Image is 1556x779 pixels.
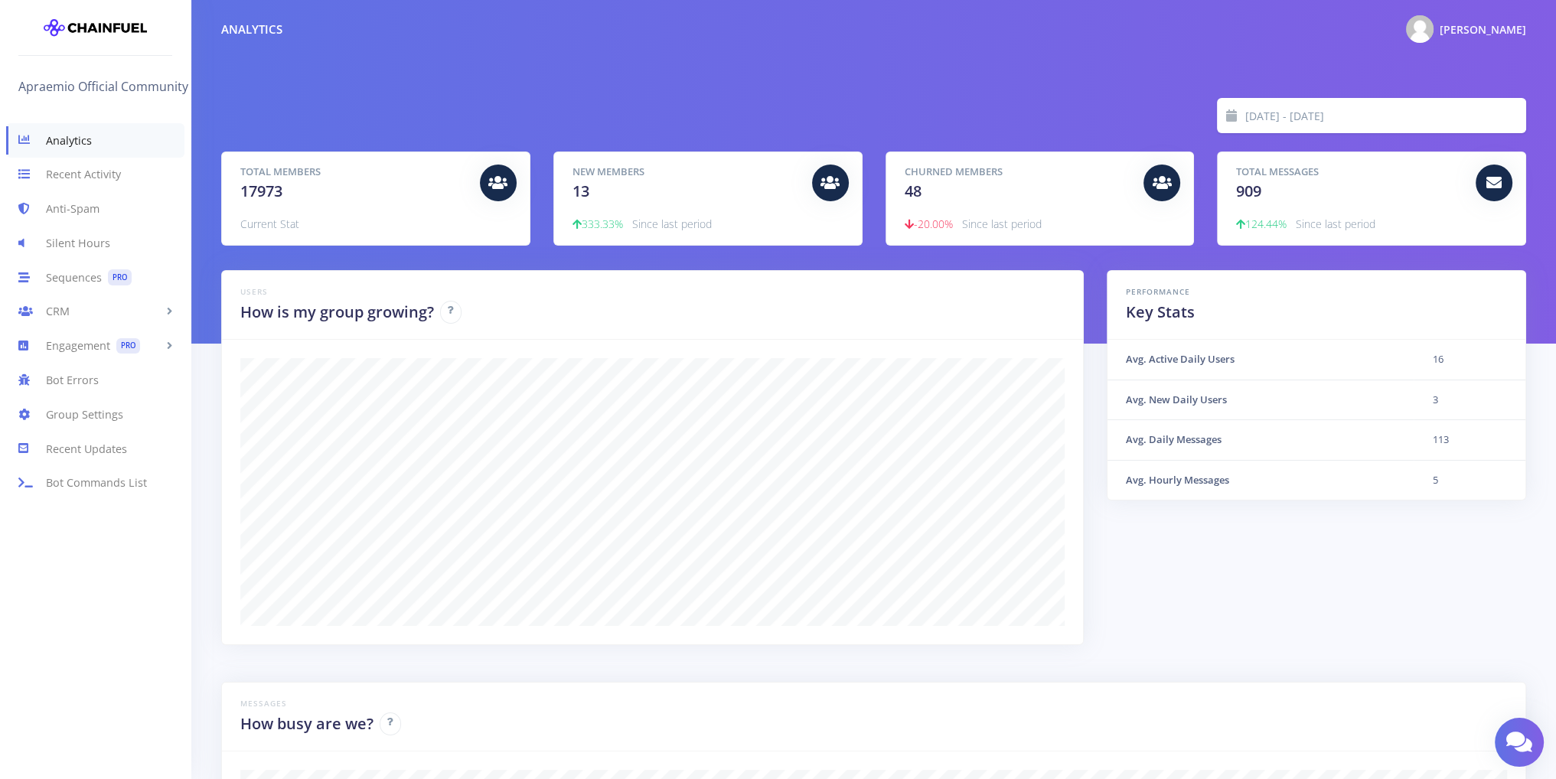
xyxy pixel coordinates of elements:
span: 124.44% [1236,217,1287,231]
div: Analytics [221,21,282,38]
h6: Performance [1126,286,1507,298]
td: 5 [1414,460,1525,500]
th: Avg. New Daily Users [1107,380,1414,420]
h5: Churned Members [905,165,1133,180]
img: @ny4rlathotep Photo [1406,15,1434,43]
span: 909 [1236,181,1261,201]
td: 113 [1414,420,1525,461]
th: Avg. Active Daily Users [1107,340,1414,380]
td: 16 [1414,340,1525,380]
h5: Total Messages [1236,165,1464,180]
h6: Users [240,286,1065,298]
span: Current Stat [240,217,299,231]
span: Since last period [1296,217,1375,231]
h2: How busy are we? [240,712,374,735]
td: 3 [1414,380,1525,420]
h5: New Members [572,165,801,180]
h2: Key Stats [1126,301,1507,324]
a: @ny4rlathotep Photo [PERSON_NAME] [1394,12,1526,46]
span: 48 [905,181,922,201]
a: Apraemio Official Community [18,74,197,99]
img: chainfuel-logo [44,12,147,43]
a: Analytics [6,123,184,158]
span: -20.00% [905,217,953,231]
span: PRO [116,338,140,354]
span: PRO [108,269,132,285]
h5: Total Members [240,165,468,180]
span: 333.33% [572,217,623,231]
span: [PERSON_NAME] [1440,22,1526,37]
h2: How is my group growing? [240,301,434,324]
th: Avg. Hourly Messages [1107,460,1414,500]
span: Since last period [632,217,712,231]
span: 13 [572,181,589,201]
span: 17973 [240,181,282,201]
th: Avg. Daily Messages [1107,420,1414,461]
span: Since last period [962,217,1042,231]
h6: Messages [240,698,1507,709]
